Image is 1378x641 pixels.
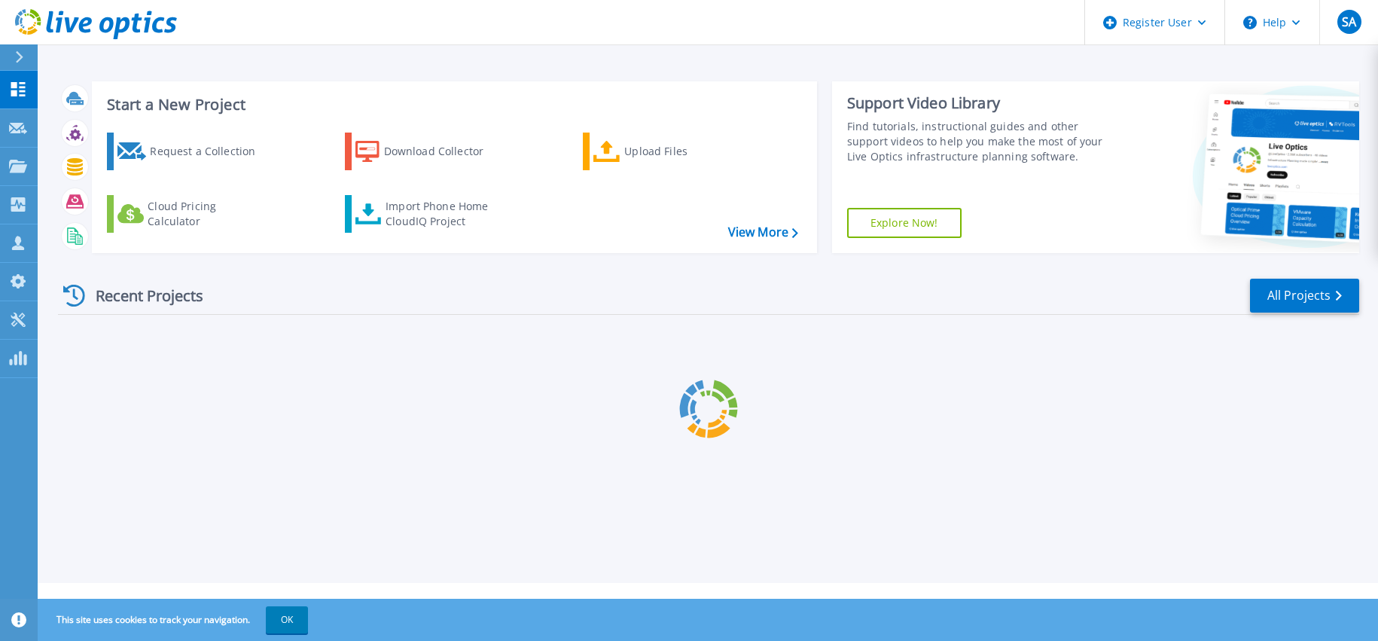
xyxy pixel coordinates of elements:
[345,133,513,170] a: Download Collector
[107,195,275,233] a: Cloud Pricing Calculator
[107,96,797,113] h3: Start a New Project
[266,606,308,633] button: OK
[1250,279,1359,313] a: All Projects
[148,199,268,229] div: Cloud Pricing Calculator
[583,133,751,170] a: Upload Files
[107,133,275,170] a: Request a Collection
[1342,16,1356,28] span: SA
[847,119,1115,164] div: Find tutorials, instructional guides and other support videos to help you make the most of your L...
[847,208,962,238] a: Explore Now!
[384,136,505,166] div: Download Collector
[847,93,1115,113] div: Support Video Library
[150,136,270,166] div: Request a Collection
[624,136,745,166] div: Upload Files
[41,606,308,633] span: This site uses cookies to track your navigation.
[58,277,224,314] div: Recent Projects
[728,225,798,240] a: View More
[386,199,503,229] div: Import Phone Home CloudIQ Project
